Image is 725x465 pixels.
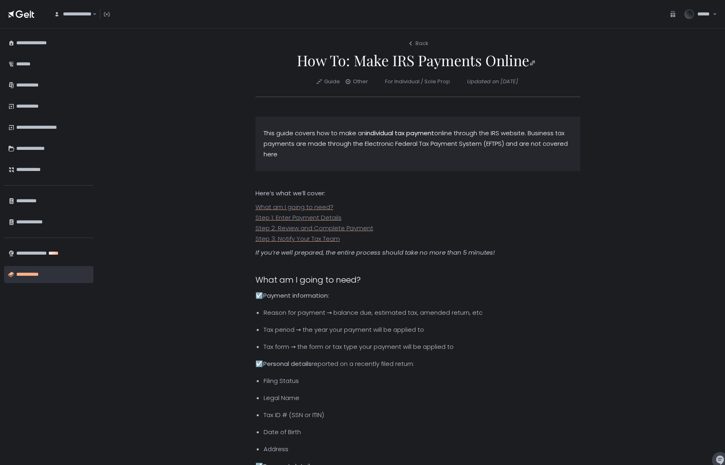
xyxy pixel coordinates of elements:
[255,189,325,197] strong: Here’s what we’ll cover:
[410,40,426,47] button: Back
[314,78,342,85] span: Guide
[395,129,434,137] strong: tax payment
[255,213,342,222] a: Step 1: Enter Payment Details
[264,389,580,407] li: Legal Name
[264,128,572,160] p: This guide covers how to make an online through the IRS website. Business tax payments are made t...
[385,78,450,85] span: For Individual / Sole Prop
[264,304,580,321] li: Reason for payment → balance due, estimated tax, amended return, etc
[264,441,580,458] li: Address
[255,359,580,369] p: ☑️ reported on a recently filed return:
[49,6,97,23] div: Search for option
[91,10,92,18] input: Search for option
[255,52,577,68] span: How To: Make IRS Payments Online
[407,40,429,47] div: Back
[366,129,393,137] strong: individual
[264,407,580,424] li: Tax ID # (SSN or ITIN)
[264,424,580,441] li: Date of Birth
[255,248,495,257] em: If you’re well prepared, the entire process should take no more than 5 minutes!
[255,203,333,211] a: What am I going to need?
[264,338,580,355] li: Tax form → the form or tax type your payment will be applied to
[255,224,373,232] a: Step 2: Review and Complete Payment
[263,291,329,300] strong: Payment information:
[264,321,580,338] li: Tax period → the year your payment will be applied to
[343,78,370,85] span: Other
[263,359,312,368] strong: Personal details
[264,372,580,389] li: Filing Status
[255,290,580,301] p: ☑️
[255,274,580,285] h3: What am I going to need?
[467,78,518,85] div: Updated on [DATE]
[255,234,340,243] a: Step 3: Notify Your Tax Team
